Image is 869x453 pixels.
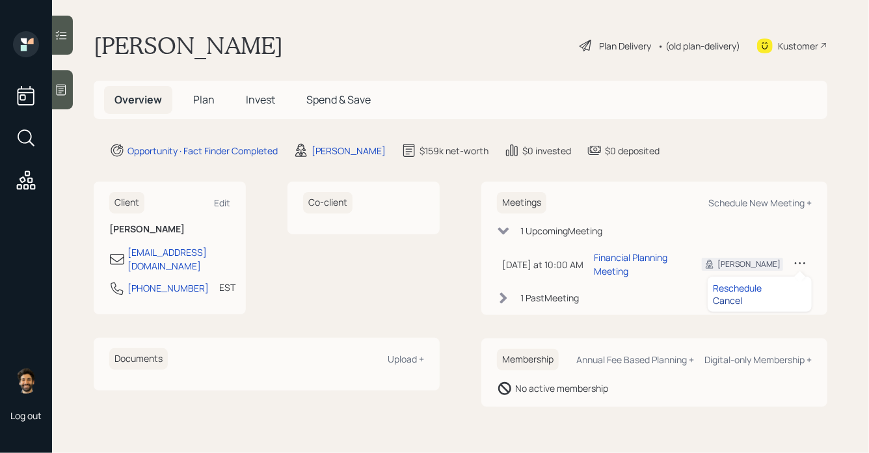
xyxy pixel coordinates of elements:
div: Upload + [388,353,424,365]
div: Log out [10,409,42,422]
h6: Meetings [497,192,546,213]
h6: [PERSON_NAME] [109,224,230,235]
h1: [PERSON_NAME] [94,31,283,60]
div: Reschedule [713,282,807,294]
div: $0 deposited [605,144,660,158]
div: Digital-only Membership + [704,353,812,366]
img: eric-schwartz-headshot.png [13,368,39,394]
div: Plan Delivery [599,39,651,53]
div: Financial Planning Meeting [594,251,681,278]
div: EST [219,281,235,294]
div: Cancel [713,294,807,307]
div: Kustomer [778,39,818,53]
div: [EMAIL_ADDRESS][DOMAIN_NAME] [127,245,230,273]
span: Plan [193,92,215,107]
span: Invest [246,92,275,107]
span: Overview [114,92,162,107]
div: $0 invested [522,144,571,158]
h6: Documents [109,348,168,370]
h6: Membership [497,349,559,370]
h6: Client [109,192,144,213]
div: 1 Past Meeting [520,291,579,305]
span: Spend & Save [306,92,371,107]
div: [PERSON_NAME] [717,258,781,270]
div: Schedule New Meeting + [708,197,812,209]
div: Opportunity · Fact Finder Completed [127,144,278,158]
div: [PERSON_NAME] [312,144,386,158]
div: [DATE] at 10:00 AM [502,258,583,271]
div: No active membership [515,381,608,395]
div: • (old plan-delivery) [658,39,740,53]
div: Edit [214,197,230,209]
div: [PHONE_NUMBER] [127,281,209,295]
div: 1 Upcoming Meeting [520,224,602,238]
div: $159k net-worth [420,144,488,158]
h6: Co-client [303,192,353,213]
div: Annual Fee Based Planning + [576,353,694,366]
